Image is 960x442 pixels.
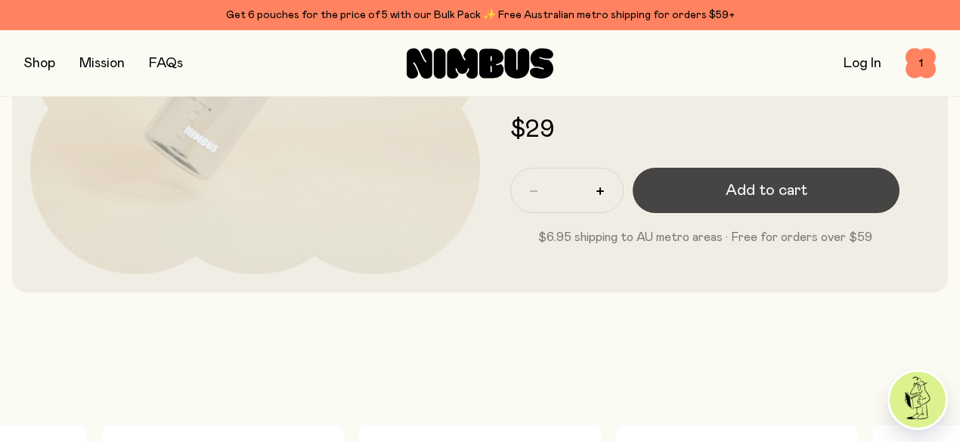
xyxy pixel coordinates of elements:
button: 1 [906,48,936,79]
div: Get 6 pouches for the price of 5 with our Bulk Pack ✨ Free Australian metro shipping for orders $59+ [24,6,936,24]
p: $6.95 shipping to AU metro areas · Free for orders over $59 [510,228,900,246]
a: Mission [79,57,125,70]
img: agent [890,372,946,428]
span: Add to cart [726,180,807,201]
button: Add to cart [633,168,900,213]
a: Log In [844,57,881,70]
a: FAQs [149,57,183,70]
span: $29 [510,118,554,142]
